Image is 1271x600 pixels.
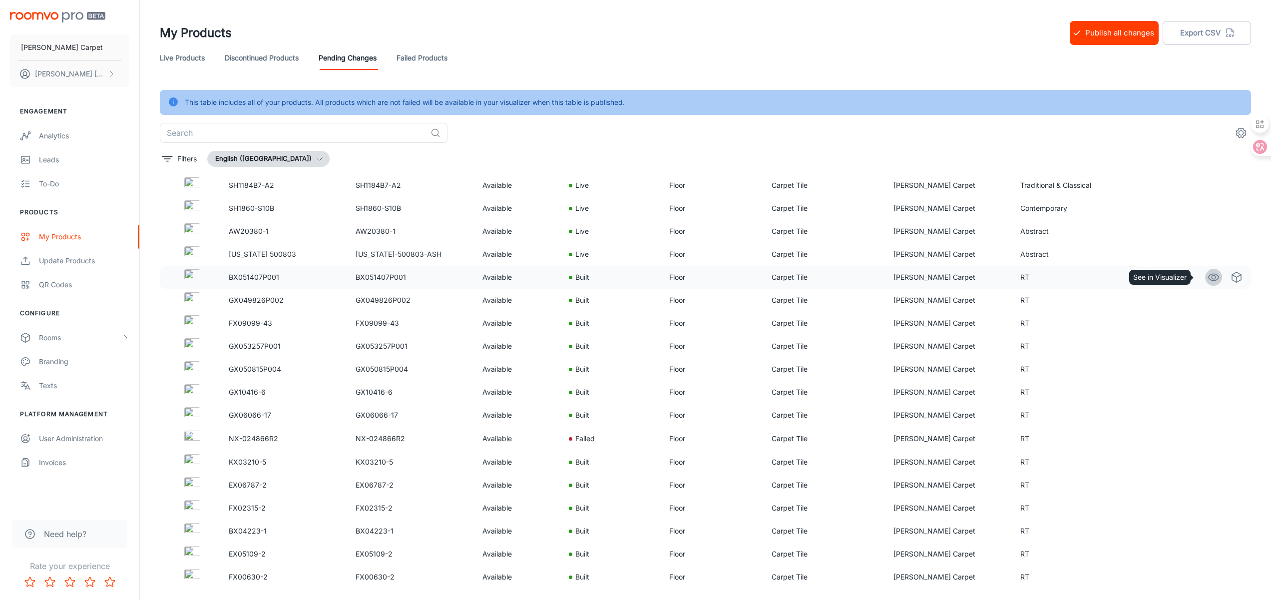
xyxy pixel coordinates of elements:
p: Built [575,295,589,306]
td: Traditional & Classical [1012,174,1139,197]
td: RT [1012,497,1139,520]
td: Available [474,474,561,497]
p: Rate your experience [8,560,131,572]
td: Contemporary [1012,197,1139,220]
td: AW20380-1 [348,220,474,243]
div: Texts [39,380,129,391]
img: Roomvo PRO Beta [10,12,105,22]
button: Rate 3 star [60,572,80,592]
button: filter [160,151,199,167]
td: Floor [661,243,764,266]
td: Available [474,243,561,266]
button: English ([GEOGRAPHIC_DATA]) [207,151,330,167]
p: Live [575,249,589,260]
td: GX050815P004 [348,358,474,381]
td: [US_STATE]-500803-ASH [348,243,474,266]
td: RT [1012,381,1139,404]
td: Carpet Tile [764,312,885,335]
td: RT [1012,566,1139,589]
td: Carpet Tile [764,243,885,266]
p: Built [575,410,589,421]
div: Leads [39,154,129,165]
p: SH1860-S10B [229,203,340,214]
p: BX051407P001 [229,272,340,283]
td: KX03210-5 [348,451,474,474]
td: Carpet Tile [764,335,885,358]
td: SH1184B7-A2 [348,174,474,197]
p: EX06787-2 [229,480,340,491]
td: [PERSON_NAME] Carpet [885,220,1012,243]
p: [PERSON_NAME] Carpet [21,42,103,53]
p: Built [575,341,589,352]
p: Built [575,364,589,375]
td: Available [474,427,561,451]
input: Search [160,123,426,143]
td: [PERSON_NAME] Carpet [885,312,1012,335]
button: Rate 2 star [40,572,60,592]
p: NX-024866R2 [229,433,340,444]
p: [US_STATE] 500803 [229,249,340,260]
td: Floor [661,335,764,358]
td: Carpet Tile [764,427,885,451]
td: Carpet Tile [764,497,885,520]
h1: My Products [160,24,232,42]
td: RT [1012,266,1139,289]
a: See in Visualizer [1205,269,1222,286]
td: [PERSON_NAME] Carpet [885,474,1012,497]
button: Rate 4 star [80,572,100,592]
td: RT [1012,312,1139,335]
td: [PERSON_NAME] Carpet [885,543,1012,566]
td: EX05109-2 [348,543,474,566]
span: Need help? [44,528,86,540]
td: Available [474,289,561,312]
p: GX050815P004 [229,364,340,375]
td: [PERSON_NAME] Carpet [885,289,1012,312]
td: Available [474,197,561,220]
td: GX10416-6 [348,381,474,404]
td: Floor [661,520,764,543]
td: Available [474,266,561,289]
td: Floor [661,174,764,197]
div: Analytics [39,130,129,141]
td: Floor [661,474,764,497]
td: GX06066-17 [348,404,474,427]
td: [PERSON_NAME] Carpet [885,404,1012,427]
p: Built [575,526,589,537]
p: AW20380-1 [229,226,340,237]
p: Failed [575,433,595,444]
td: Floor [661,543,764,566]
td: Available [474,451,561,474]
p: Built [575,387,589,398]
td: Available [474,404,561,427]
div: User Administration [39,433,129,444]
td: [PERSON_NAME] Carpet [885,381,1012,404]
div: Branding [39,356,129,367]
p: Built [575,457,589,468]
p: Filters [177,153,197,164]
p: Built [575,503,589,514]
a: Live Products [160,46,205,70]
p: Built [575,318,589,329]
td: Available [474,566,561,589]
td: Carpet Tile [764,474,885,497]
td: RT [1012,427,1139,451]
td: Available [474,358,561,381]
td: Carpet Tile [764,520,885,543]
td: Carpet Tile [764,566,885,589]
td: Available [474,497,561,520]
td: Floor [661,381,764,404]
td: RT [1012,543,1139,566]
p: FX09099-43 [229,318,340,329]
td: Floor [661,358,764,381]
a: Pending Changes [319,46,377,70]
td: BX051407P001 [348,266,474,289]
p: Built [575,480,589,491]
div: Invoices [39,457,129,468]
td: Available [474,381,561,404]
td: SH1860-S10B [348,197,474,220]
p: [PERSON_NAME] [PERSON_NAME] [35,68,105,79]
td: [PERSON_NAME] Carpet [885,174,1012,197]
td: [PERSON_NAME] Carpet [885,335,1012,358]
td: Carpet Tile [764,404,885,427]
p: Live [575,226,589,237]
